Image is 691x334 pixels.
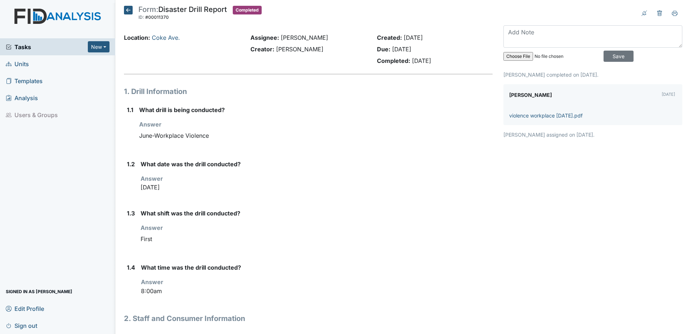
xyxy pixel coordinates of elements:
span: [DATE] [392,46,411,53]
label: [PERSON_NAME] [509,90,552,100]
strong: Answer [139,121,162,128]
span: Templates [6,75,43,86]
strong: Created: [377,34,402,41]
span: Form: [138,5,158,14]
button: New [88,41,110,52]
a: Tasks [6,43,88,51]
p: [PERSON_NAME] completed on [DATE]. [503,71,682,78]
span: [PERSON_NAME] [276,46,323,53]
span: [DATE] [404,34,423,41]
span: Completed [233,6,262,14]
span: #00011370 [145,14,169,20]
label: What drill is being conducted? [139,106,225,114]
div: June-Workplace Violence [139,129,493,142]
strong: Location: [124,34,150,41]
label: What shift was the drill conducted? [141,209,240,218]
label: 1.1 [127,106,133,114]
p: [PERSON_NAME] assigned on [DATE]. [503,131,682,138]
span: Analysis [6,92,38,103]
span: Signed in as [PERSON_NAME] [6,286,72,297]
span: [PERSON_NAME] [281,34,328,41]
a: Coke Ave. [152,34,180,41]
strong: Creator: [250,46,274,53]
label: 1.4 [127,263,135,272]
div: Disaster Drill Report [138,6,227,22]
h1: 2. Staff and Consumer Information [124,313,493,324]
label: What date was the drill conducted? [141,160,241,168]
label: 1.2 [127,160,135,168]
strong: Answer [141,278,163,286]
label: What time was the drill conducted? [141,263,241,272]
h1: 1. Drill Information [124,86,493,97]
span: Edit Profile [6,303,44,314]
span: Units [6,58,29,69]
input: Save [604,51,634,62]
span: ID: [138,14,144,20]
strong: Assignee: [250,34,279,41]
span: Sign out [6,320,37,331]
strong: Completed: [377,57,410,64]
div: First [141,232,493,246]
strong: Answer [141,175,163,182]
strong: Answer [141,224,163,231]
span: [DATE] [412,57,431,64]
a: violence workplace [DATE].pdf [509,112,583,119]
label: 1.3 [127,209,135,218]
strong: Due: [377,46,390,53]
small: [DATE] [662,92,675,97]
p: [DATE] [141,183,493,192]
